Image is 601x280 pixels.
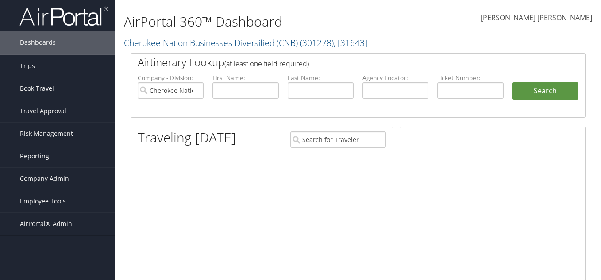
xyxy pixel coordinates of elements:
[138,73,204,82] label: Company - Division:
[334,37,367,49] span: , [ 31643 ]
[481,13,592,23] span: [PERSON_NAME] [PERSON_NAME]
[290,131,386,148] input: Search for Traveler
[20,168,69,190] span: Company Admin
[224,59,309,69] span: (at least one field required)
[300,37,334,49] span: ( 301278 )
[124,12,436,31] h1: AirPortal 360™ Dashboard
[212,73,278,82] label: First Name:
[138,55,541,70] h2: Airtinerary Lookup
[19,6,108,27] img: airportal-logo.png
[138,128,236,147] h1: Traveling [DATE]
[362,73,428,82] label: Agency Locator:
[20,31,56,54] span: Dashboards
[437,73,503,82] label: Ticket Number:
[20,213,72,235] span: AirPortal® Admin
[20,190,66,212] span: Employee Tools
[288,73,354,82] label: Last Name:
[124,37,367,49] a: Cherokee Nation Businesses Diversified (CNB)
[481,4,592,32] a: [PERSON_NAME] [PERSON_NAME]
[512,82,578,100] button: Search
[20,145,49,167] span: Reporting
[20,123,73,145] span: Risk Management
[20,77,54,100] span: Book Travel
[20,100,66,122] span: Travel Approval
[20,55,35,77] span: Trips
